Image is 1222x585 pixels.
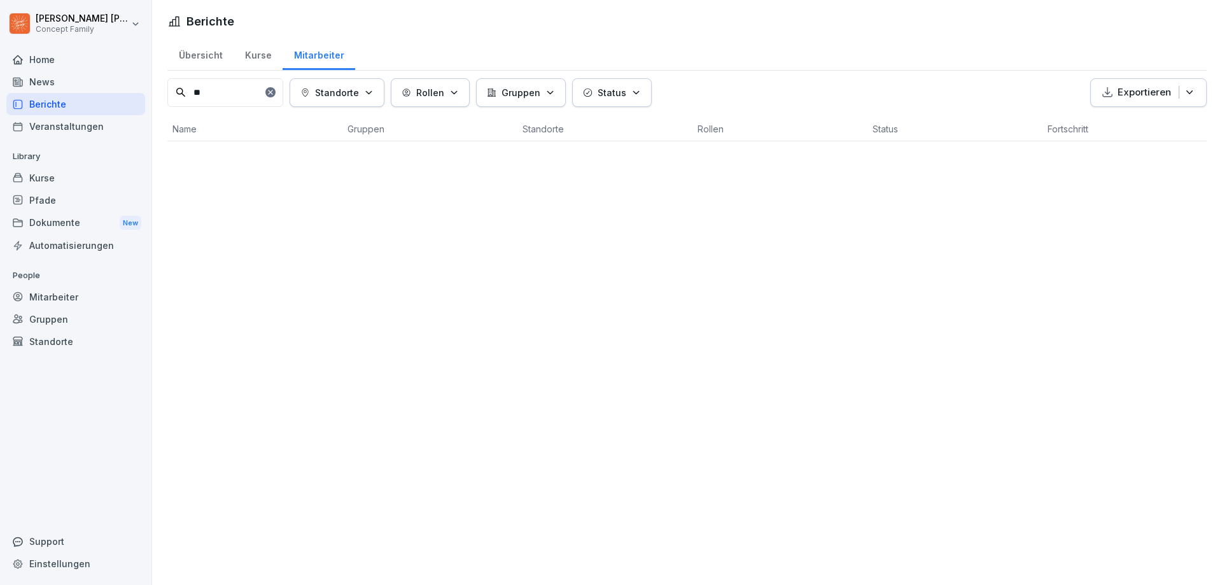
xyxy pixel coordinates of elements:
[234,38,283,70] a: Kurse
[1090,78,1207,107] button: Exportieren
[283,38,355,70] a: Mitarbeiter
[6,286,145,308] a: Mitarbeiter
[692,117,867,141] th: Rollen
[6,553,145,575] a: Einstellungen
[6,48,145,71] a: Home
[315,86,359,99] p: Standorte
[391,78,470,107] button: Rollen
[517,117,692,141] th: Standorte
[1043,117,1218,141] th: Fortschritt
[6,308,145,330] a: Gruppen
[1118,85,1171,100] p: Exportieren
[36,13,129,24] p: [PERSON_NAME] [PERSON_NAME]
[598,86,626,99] p: Status
[476,78,566,107] button: Gruppen
[6,211,145,235] div: Dokumente
[502,86,540,99] p: Gruppen
[6,330,145,353] a: Standorte
[290,78,384,107] button: Standorte
[120,216,141,230] div: New
[416,86,444,99] p: Rollen
[6,265,145,286] p: People
[167,117,342,141] th: Name
[6,146,145,167] p: Library
[6,115,145,137] a: Veranstaltungen
[342,117,517,141] th: Gruppen
[36,25,129,34] p: Concept Family
[6,234,145,257] a: Automatisierungen
[6,71,145,93] a: News
[167,38,234,70] a: Übersicht
[6,189,145,211] a: Pfade
[572,78,652,107] button: Status
[6,167,145,189] a: Kurse
[6,93,145,115] a: Berichte
[6,211,145,235] a: DokumenteNew
[186,13,234,30] h1: Berichte
[867,117,1043,141] th: Status
[6,530,145,553] div: Support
